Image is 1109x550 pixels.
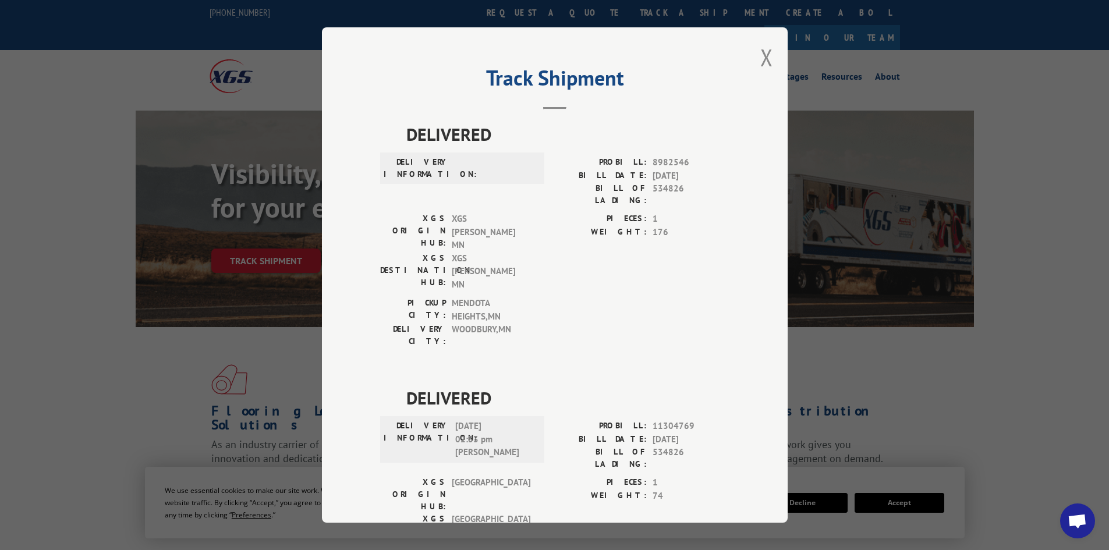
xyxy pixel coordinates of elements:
label: XGS DESTINATION HUB: [380,513,446,549]
span: [GEOGRAPHIC_DATA] [452,476,530,513]
label: BILL DATE: [555,169,647,183]
span: 534826 [653,182,729,207]
span: [DATE] [653,169,729,183]
h2: Track Shipment [380,70,729,92]
label: BILL OF LADING: [555,446,647,470]
label: PIECES: [555,476,647,489]
span: 1 [653,476,729,489]
label: WEIGHT: [555,226,647,239]
label: PROBILL: [555,420,647,433]
button: Close modal [760,42,773,73]
label: XGS ORIGIN HUB: [380,476,446,513]
label: DELIVERY INFORMATION: [384,420,449,459]
label: XGS DESTINATION HUB: [380,252,446,292]
label: BILL DATE: [555,433,647,446]
span: XGS [PERSON_NAME] MN [452,252,530,292]
label: BILL OF LADING: [555,182,647,207]
span: XGS [PERSON_NAME] MN [452,212,530,252]
span: 1 [653,212,729,226]
span: 534826 [653,446,729,470]
label: DELIVERY CITY: [380,323,446,347]
span: [GEOGRAPHIC_DATA] [452,513,530,549]
span: [DATE] 02:33 pm [PERSON_NAME] [455,420,534,459]
span: MENDOTA HEIGHTS , MN [452,297,530,323]
label: PROBILL: [555,156,647,169]
span: DELIVERED [406,121,729,147]
span: 11304769 [653,420,729,433]
span: WOODBURY , MN [452,323,530,347]
label: PIECES: [555,212,647,226]
label: PICKUP CITY: [380,297,446,323]
div: Open chat [1060,503,1095,538]
label: DELIVERY INFORMATION: [384,156,449,180]
label: WEIGHT: [555,489,647,503]
span: 8982546 [653,156,729,169]
span: 176 [653,226,729,239]
span: DELIVERED [406,385,729,411]
span: [DATE] [653,433,729,446]
span: 74 [653,489,729,503]
label: XGS ORIGIN HUB: [380,212,446,252]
